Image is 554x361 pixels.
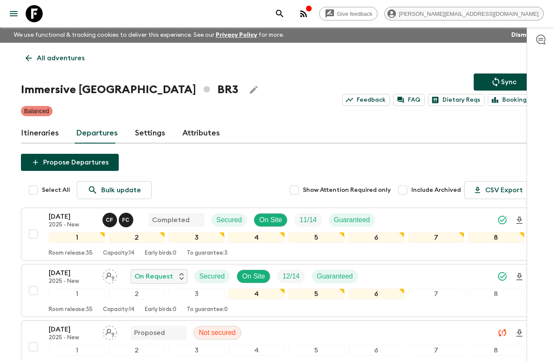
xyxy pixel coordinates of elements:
[49,288,105,299] div: 1
[108,345,165,356] div: 2
[49,306,93,313] p: Room release: 35
[217,215,242,225] p: Secured
[259,215,282,225] p: On Site
[145,250,176,257] p: Early birds: 0
[21,81,238,98] h1: Immersive [GEOGRAPHIC_DATA] BR3
[501,77,516,87] p: Sync
[228,345,284,356] div: 4
[77,181,152,199] a: Bulk update
[182,123,220,144] a: Attributes
[193,326,241,340] div: Not secured
[145,306,176,313] p: Early birds: 0
[168,288,225,299] div: 3
[152,215,190,225] p: Completed
[49,222,96,229] p: 2025 - New
[319,7,378,21] a: Give feedback
[408,345,464,356] div: 7
[488,94,533,106] a: Bookings
[194,270,230,283] div: Secured
[49,250,93,257] p: Room release: 35
[103,215,135,222] span: Clarissa Fusco, Felipe Cavalcanti
[103,306,135,313] p: Capacity: 14
[514,215,525,226] svg: Download Onboarding
[49,268,96,278] p: [DATE]
[134,328,165,338] p: Proposed
[10,27,287,43] p: We use functional & tracking cookies to deliver this experience. See our for more.
[49,335,96,341] p: 2025 - New
[135,271,173,282] p: On Request
[474,73,533,91] button: Sync adventure departures to the booking engine
[394,11,543,17] span: [PERSON_NAME][EMAIL_ADDRESS][DOMAIN_NAME]
[21,123,59,144] a: Itineraries
[21,50,89,67] a: All adventures
[49,232,105,243] div: 1
[49,278,96,285] p: 2025 - New
[497,328,507,338] svg: Unable to sync - Check prices and secured
[242,271,265,282] p: On Site
[348,288,405,299] div: 6
[228,232,284,243] div: 4
[299,215,317,225] p: 11 / 14
[393,94,425,106] a: FAQ
[294,213,322,227] div: Trip Fill
[428,94,484,106] a: Dietary Reqs
[509,29,536,41] button: Dismiss
[468,232,524,243] div: 8
[168,232,225,243] div: 3
[49,324,96,335] p: [DATE]
[237,270,270,283] div: On Site
[21,208,533,261] button: [DATE]2025 - NewClarissa Fusco, Felipe CavalcantiCompletedSecuredOn SiteTrip FillGuaranteed123456...
[21,264,533,317] button: [DATE]2025 - NewAssign pack leaderOn RequestSecuredOn SiteTrip FillGuaranteed12345678Room release...
[101,185,141,195] p: Bulk update
[37,53,85,63] p: All adventures
[408,288,464,299] div: 7
[342,94,390,106] a: Feedback
[332,11,377,17] span: Give feedback
[49,345,105,356] div: 1
[211,213,247,227] div: Secured
[103,250,135,257] p: Capacity: 14
[76,123,118,144] a: Departures
[303,186,391,194] span: Show Attention Required only
[216,32,257,38] a: Privacy Policy
[108,288,165,299] div: 2
[228,288,284,299] div: 4
[348,345,405,356] div: 6
[42,186,70,194] span: Select All
[271,5,288,22] button: search adventures
[168,345,225,356] div: 3
[464,181,533,199] button: CSV Export
[348,232,405,243] div: 6
[514,328,525,338] svg: Download Onboarding
[245,81,262,98] button: Edit Adventure Title
[408,232,464,243] div: 7
[277,270,305,283] div: Trip Fill
[108,232,165,243] div: 2
[384,7,544,21] div: [PERSON_NAME][EMAIL_ADDRESS][DOMAIN_NAME]
[468,288,524,299] div: 8
[21,154,119,171] button: Propose Departures
[199,271,225,282] p: Secured
[187,250,228,257] p: To guarantee: 3
[334,215,370,225] p: Guaranteed
[288,288,345,299] div: 5
[288,345,345,356] div: 5
[514,272,525,282] svg: Download Onboarding
[288,232,345,243] div: 5
[103,272,117,279] span: Assign pack leader
[199,328,236,338] p: Not secured
[282,271,299,282] p: 12 / 14
[411,186,461,194] span: Include Archived
[24,107,49,115] p: Balanced
[135,123,165,144] a: Settings
[254,213,287,227] div: On Site
[187,306,228,313] p: To guarantee: 0
[103,328,117,335] span: Assign pack leader
[497,271,507,282] svg: Synced Successfully
[49,211,96,222] p: [DATE]
[468,345,524,356] div: 8
[317,271,353,282] p: Guaranteed
[497,215,507,225] svg: Synced Successfully
[5,5,22,22] button: menu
